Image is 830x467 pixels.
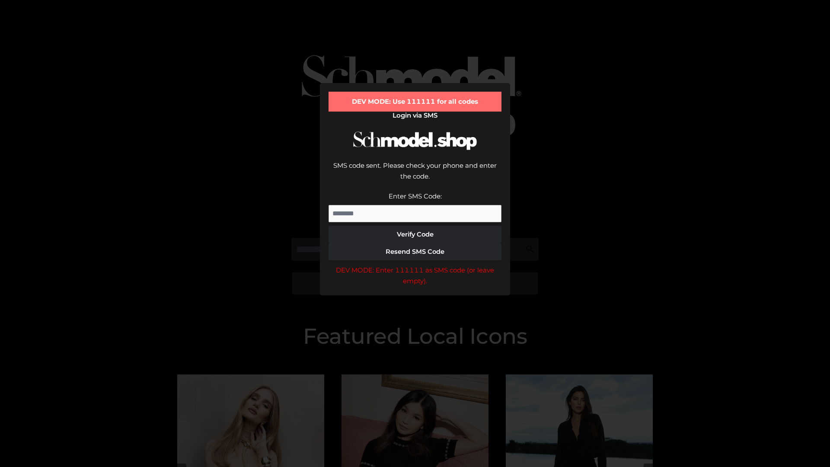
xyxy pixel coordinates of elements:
[329,226,501,243] button: Verify Code
[329,112,501,119] h2: Login via SMS
[329,160,501,191] div: SMS code sent. Please check your phone and enter the code.
[389,192,442,200] label: Enter SMS Code:
[329,265,501,287] div: DEV MODE: Enter 111111 as SMS code (or leave empty).
[329,243,501,260] button: Resend SMS Code
[329,92,501,112] div: DEV MODE: Use 111111 for all codes
[350,124,480,158] img: Schmodel Logo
